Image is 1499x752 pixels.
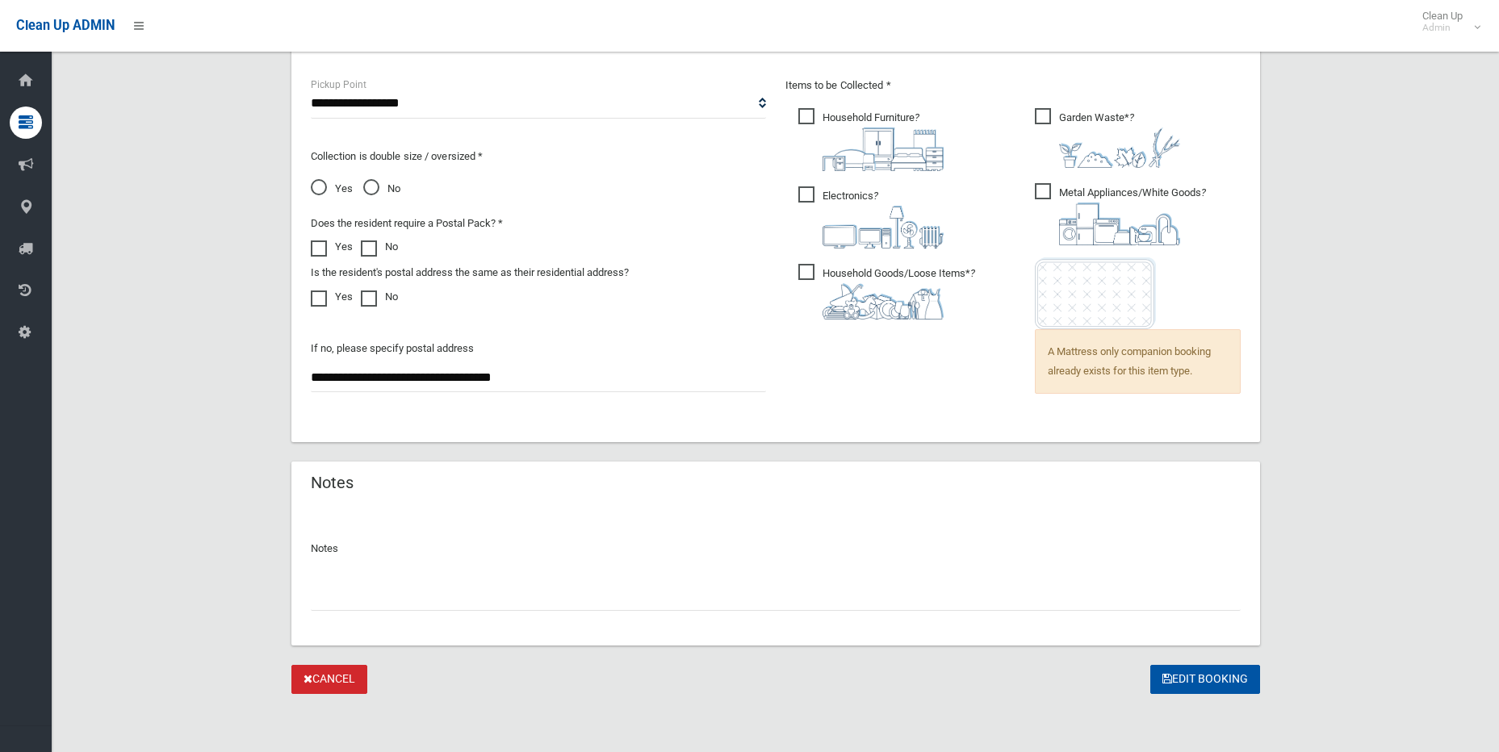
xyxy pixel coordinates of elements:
[823,206,944,249] img: 394712a680b73dbc3d2a6a3a7ffe5a07.png
[311,179,353,198] span: Yes
[363,179,400,198] span: No
[823,267,975,320] i: ?
[823,283,944,320] img: b13cc3517677393f34c0a387616ef184.png
[1035,108,1180,168] span: Garden Waste*
[798,186,944,249] span: Electronics
[1059,186,1206,245] i: ?
[823,111,944,171] i: ?
[1035,183,1206,245] span: Metal Appliances/White Goods
[361,287,398,307] label: No
[291,665,367,695] a: Cancel
[311,539,1241,558] p: Notes
[16,18,115,33] span: Clean Up ADMIN
[311,339,474,358] label: If no, please specify postal address
[1035,257,1156,329] img: e7408bece873d2c1783593a074e5cb2f.png
[311,147,766,166] p: Collection is double size / oversized *
[291,467,373,499] header: Notes
[311,287,353,307] label: Yes
[823,190,944,249] i: ?
[1059,203,1180,245] img: 36c1b0289cb1767239cdd3de9e694f19.png
[1059,111,1180,168] i: ?
[1059,127,1180,168] img: 4fd8a5c772b2c999c83690221e5242e0.png
[1035,329,1241,394] span: A Mattress only companion booking already exists for this item type.
[798,264,975,320] span: Household Goods/Loose Items*
[785,76,1241,95] p: Items to be Collected *
[1422,22,1463,34] small: Admin
[1414,10,1479,34] span: Clean Up
[823,127,944,171] img: aa9efdbe659d29b613fca23ba79d85cb.png
[311,263,629,282] label: Is the resident's postal address the same as their residential address?
[1150,665,1260,695] button: Edit Booking
[798,108,944,171] span: Household Furniture
[311,214,503,233] label: Does the resident require a Postal Pack? *
[311,237,353,257] label: Yes
[361,237,398,257] label: No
